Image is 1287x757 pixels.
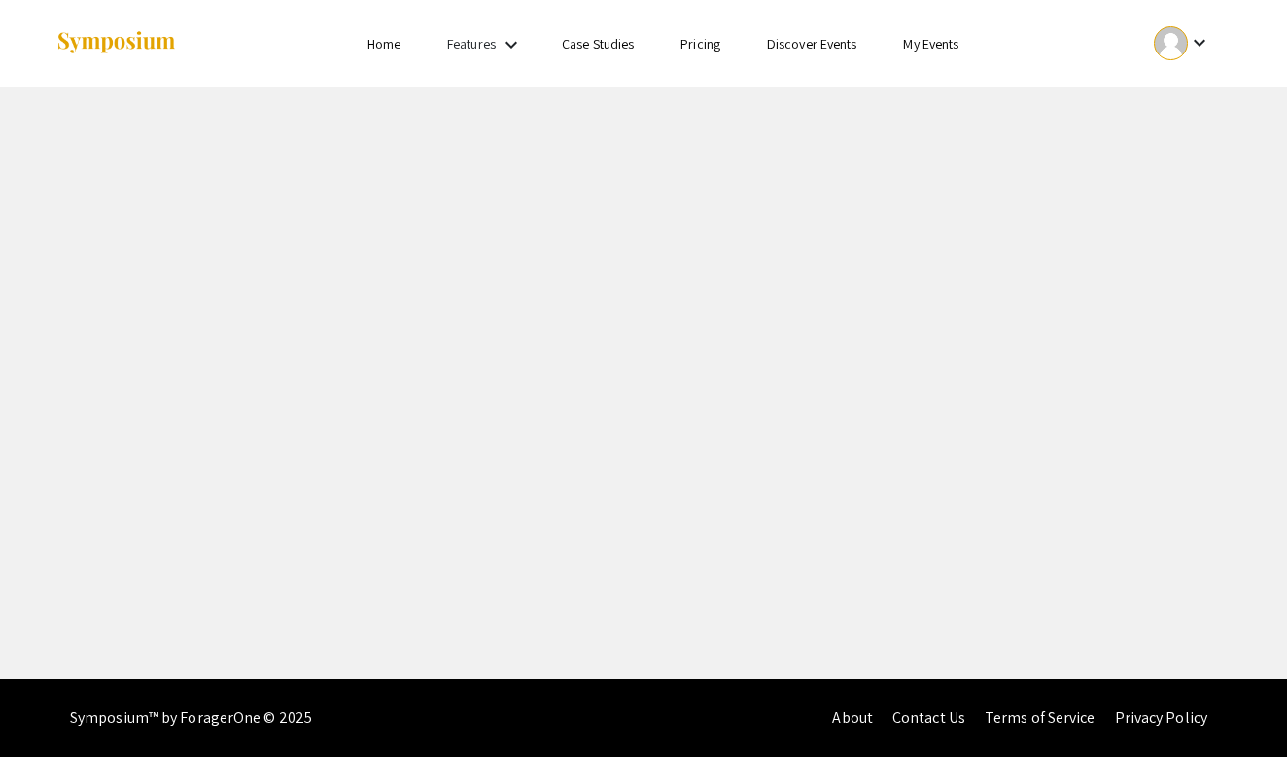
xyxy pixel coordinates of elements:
a: Features [447,35,496,52]
mat-icon: Expand account dropdown [1188,31,1211,54]
iframe: Chat [15,670,83,742]
div: Symposium™ by ForagerOne © 2025 [70,679,312,757]
a: Home [367,35,400,52]
a: Pricing [680,35,720,52]
button: Expand account dropdown [1133,21,1232,65]
img: Symposium by ForagerOne [55,30,177,56]
a: Discover Events [767,35,857,52]
a: My Events [903,35,958,52]
a: Case Studies [562,35,634,52]
a: About [832,707,873,728]
a: Privacy Policy [1115,707,1207,728]
a: Terms of Service [985,707,1096,728]
a: Contact Us [892,707,965,728]
mat-icon: Expand Features list [500,33,523,56]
